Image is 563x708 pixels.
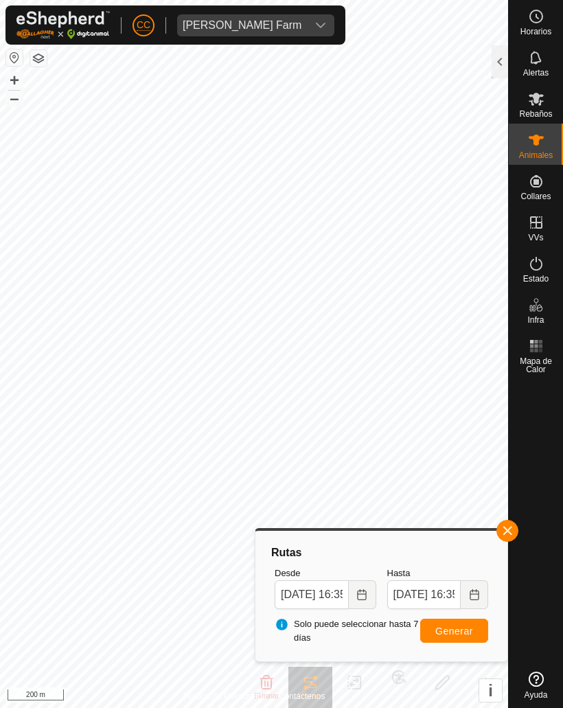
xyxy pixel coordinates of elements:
span: Rebaños [519,110,552,118]
span: Infra [527,316,544,324]
span: Animales [519,151,553,159]
a: Contáctenos [279,690,325,703]
span: Horarios [520,27,551,36]
img: Logo Gallagher [16,11,110,39]
div: Rutas [269,545,494,561]
label: Hasta [387,567,489,580]
span: Solo puede seleccionar hasta 7 días [275,617,420,644]
label: Desde [275,567,376,580]
button: i [479,679,502,702]
span: VVs [528,233,543,242]
span: Alarcia Monja Farm [177,14,307,36]
button: Restablecer Mapa [6,49,23,66]
button: + [6,72,23,89]
span: Estado [523,275,549,283]
button: Choose Date [349,580,376,609]
span: i [488,681,493,700]
button: Choose Date [461,580,488,609]
button: Generar [420,619,488,643]
span: Collares [520,192,551,201]
a: Ayuda [509,666,563,705]
button: Capas del Mapa [30,50,47,67]
div: [PERSON_NAME] Farm [183,20,301,31]
a: Política de Privacidad [183,690,262,703]
button: – [6,90,23,106]
span: Generar [435,626,473,637]
span: Mapa de Calor [512,357,560,374]
span: Ayuda [525,691,548,699]
div: dropdown trigger [307,14,334,36]
span: Alertas [523,69,549,77]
